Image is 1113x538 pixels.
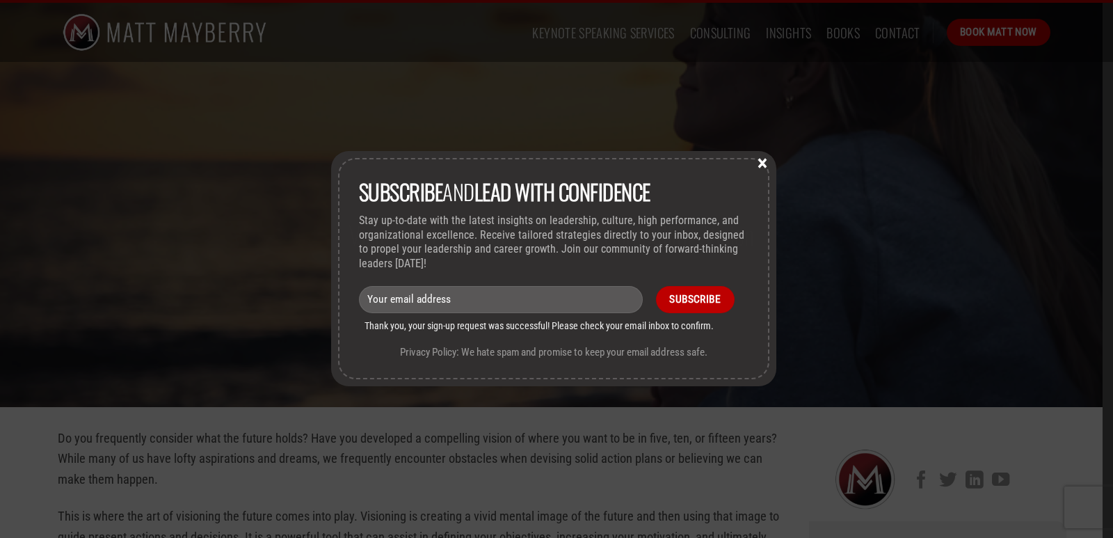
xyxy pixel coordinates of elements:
button: Close [752,156,773,168]
input: Your email address [359,286,643,313]
input: Subscribe [656,286,735,313]
p: Thank you, your sign-up request was successful! Please check your email inbox to confirm. [365,320,743,331]
p: Privacy Policy: We hate spam and promise to keep your email address safe. [359,346,748,358]
span: and [359,175,650,207]
strong: Subscribe [359,175,443,207]
p: Stay up-to-date with the latest insights on leadership, culture, high performance, and organizati... [359,214,748,271]
strong: lead with Confidence [474,175,650,207]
